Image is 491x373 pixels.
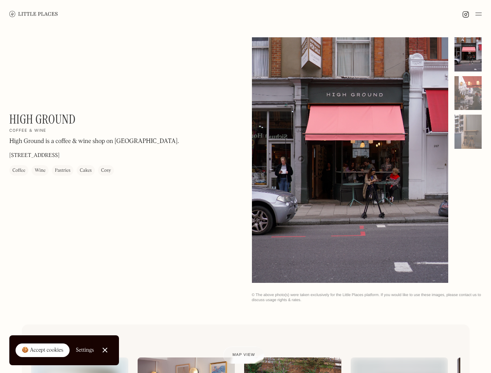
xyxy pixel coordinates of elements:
[232,353,255,357] span: Map view
[16,343,70,357] a: 🍪 Accept cookies
[101,167,111,174] div: Cosy
[22,347,63,354] div: 🍪 Accept cookies
[55,167,70,174] div: Pastries
[9,128,46,134] h2: Coffee & wine
[97,342,113,358] a: Close Cookie Popup
[35,167,45,174] div: Wine
[252,293,482,303] div: © The above photo(s) were taken exclusively for the Little Places platform. If you would like to ...
[76,347,94,353] div: Settings
[12,167,25,174] div: Coffee
[223,347,264,364] a: Map view
[80,167,92,174] div: Cakes
[9,137,179,146] p: High Ground is a coffee & wine shop on [GEOGRAPHIC_DATA].
[9,152,59,160] p: [STREET_ADDRESS]
[76,342,94,359] a: Settings
[9,112,75,127] h1: High Ground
